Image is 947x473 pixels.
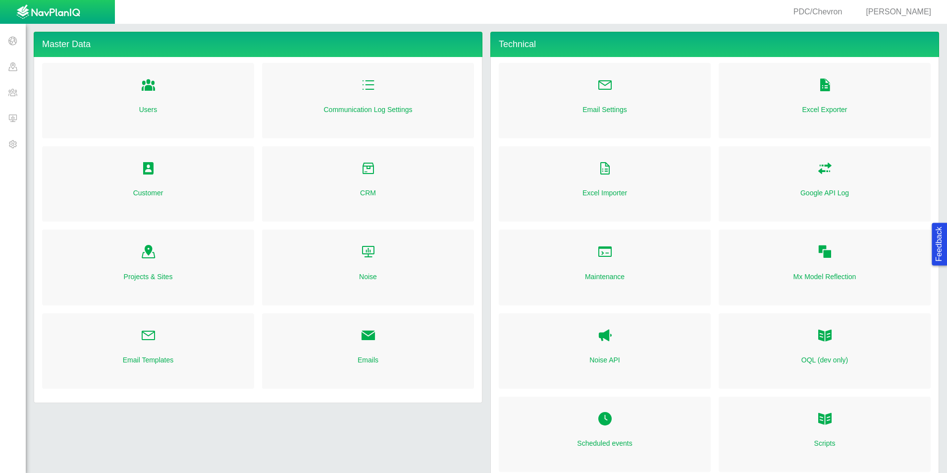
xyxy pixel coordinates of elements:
a: Folder Open Icon [141,241,156,263]
img: UrbanGroupSolutionsTheme$USG_Images$logo.png [16,4,80,20]
a: Folder Open Icon [597,158,613,180]
a: OQL (dev only) [801,355,848,365]
span: [PERSON_NAME] [866,7,931,16]
a: Folder Open Icon [597,241,613,263]
a: Mx Model Reflection [793,272,856,282]
div: Folder Open Icon Scheduled events [499,397,711,472]
a: Folder Open Icon [361,158,376,180]
a: Folder Open Icon [361,241,376,263]
span: PDC/Chevron [793,7,842,16]
div: Folder Open Icon Email Templates [42,313,254,389]
div: Folder Open Icon Communication Log Settings [262,63,474,138]
div: Folder Open Icon Projects & Sites [42,230,254,305]
div: [PERSON_NAME] [854,6,935,18]
a: Folder Open Icon [817,241,833,263]
a: Folder Open Icon [141,158,156,180]
a: Folder Open Icon [817,75,833,97]
div: Folder Open Icon Users [42,63,254,138]
a: Folder Open Icon [597,75,613,97]
a: Projects & Sites [124,272,173,282]
a: Noise API [589,355,620,365]
a: Emails [358,355,378,365]
a: Folder Open Icon [597,409,613,430]
div: Folder Open Icon Excel Exporter [719,63,931,138]
a: Noise API [597,325,613,347]
div: Noise API Noise API [499,313,711,389]
div: Folder Open Icon Maintenance [499,230,711,305]
div: Folder Open Icon Email Settings [499,63,711,138]
a: Excel Exporter [802,105,847,115]
a: CRM [360,188,376,198]
div: Folder Open Icon Excel Importer [499,146,711,222]
a: Users [139,105,158,115]
div: Folder Open Icon Customer [42,146,254,222]
a: Customer [133,188,163,198]
a: Scripts [814,438,836,448]
div: Folder Open Icon CRM [262,146,474,222]
a: Noise [359,272,377,282]
a: Email Settings [582,105,627,115]
button: Feedback [932,223,947,265]
h4: Technical [490,32,939,57]
a: Folder Open Icon [141,75,156,97]
h4: Master Data [34,32,482,57]
div: Folder Open Icon Emails [262,313,474,389]
a: Communication Log Settings [324,105,413,115]
a: Folder Open Icon [817,409,833,430]
a: Folder Open Icon [141,325,156,347]
a: Folder Open Icon [817,158,833,180]
div: OQL OQL (dev only) [719,313,931,389]
div: Folder Open Icon Google API Log [719,146,931,222]
a: Scheduled events [577,438,632,448]
a: Folder Open Icon [361,325,376,347]
div: Folder Open Icon Noise [262,230,474,305]
a: Excel Importer [582,188,627,198]
div: Folder Open Icon Mx Model Reflection [719,230,931,305]
a: Email Templates [123,355,173,365]
a: OQL [817,325,833,347]
a: Maintenance [585,272,625,282]
a: Folder Open Icon [361,75,376,97]
div: Folder Open Icon Scripts [719,397,931,472]
a: Google API Log [800,188,849,198]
